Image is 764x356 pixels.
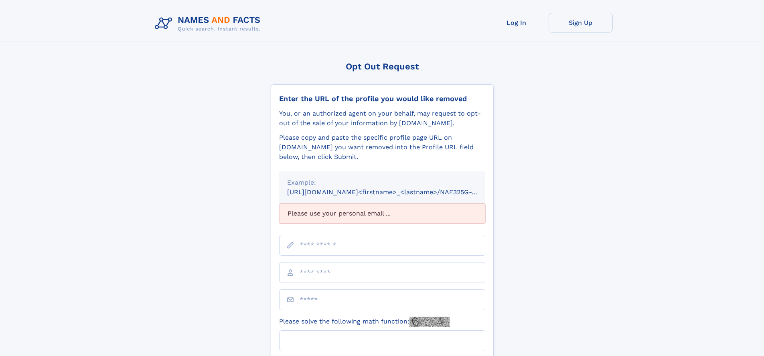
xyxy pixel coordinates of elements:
a: Log In [484,13,549,33]
label: Please solve the following math function: [279,317,450,327]
div: Opt Out Request [271,61,494,71]
a: Sign Up [549,13,613,33]
div: Example: [287,178,477,187]
div: Please copy and paste the specific profile page URL on [DOMAIN_NAME] you want removed into the Pr... [279,133,485,162]
div: Please use your personal email ... [279,203,485,224]
div: Enter the URL of the profile you would like removed [279,94,485,103]
div: You, or an authorized agent on your behalf, may request to opt-out of the sale of your informatio... [279,109,485,128]
img: Logo Names and Facts [152,13,267,35]
small: [URL][DOMAIN_NAME]<firstname>_<lastname>/NAF325G-xxxxxxxx [287,188,501,196]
